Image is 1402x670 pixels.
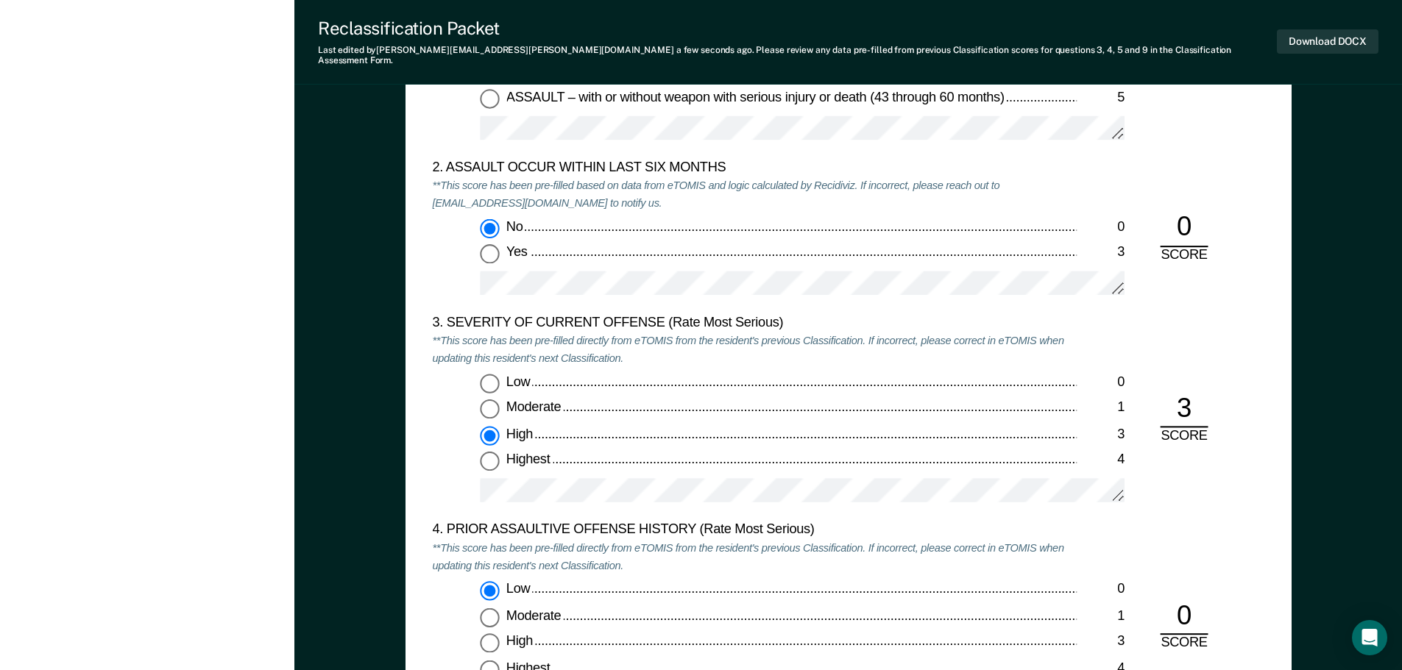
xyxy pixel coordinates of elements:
div: SCORE [1148,428,1219,446]
div: 2. ASSAULT OCCUR WITHIN LAST SIX MONTHS [432,160,1077,177]
div: Last edited by [PERSON_NAME][EMAIL_ADDRESS][PERSON_NAME][DOMAIN_NAME] . Please review any data pr... [318,45,1277,66]
div: 0 [1077,374,1125,391]
span: Low [506,374,532,388]
div: Open Intercom Messenger [1352,620,1387,655]
span: High [506,426,535,441]
input: High3 [480,426,499,445]
input: No0 [480,218,499,238]
div: SCORE [1148,635,1219,652]
div: 3 [1077,426,1125,443]
span: No [506,218,525,233]
input: High3 [480,633,499,652]
span: Highest [506,452,552,466]
span: Moderate [506,607,563,621]
div: 1 [1077,607,1125,624]
div: SCORE [1148,246,1219,264]
div: Reclassification Packet [318,18,1277,39]
em: **This score has been pre-filled directly from eTOMIS from the resident's previous Classification... [432,333,1063,364]
input: Highest4 [480,452,499,471]
div: 0 [1160,599,1208,635]
span: Moderate [506,399,563,414]
button: Download DOCX [1277,29,1378,54]
span: Low [506,581,532,596]
input: Low0 [480,374,499,393]
input: ASSAULT – with or without weapon with serious injury or death (43 through 60 months)5 [480,90,499,109]
input: Yes3 [480,245,499,264]
input: Moderate1 [480,607,499,626]
div: 4. PRIOR ASSAULTIVE OFFENSE HISTORY (Rate Most Serious) [432,522,1077,540]
em: **This score has been pre-filled directly from eTOMIS from the resident's previous Classification... [432,541,1063,571]
div: 4 [1077,452,1125,469]
span: ASSAULT – with or without weapon with serious injury or death (43 through 60 months) [506,90,1006,104]
input: Moderate1 [480,399,499,418]
div: 0 [1160,210,1208,246]
span: a few seconds ago [676,45,752,55]
input: Low0 [480,581,499,600]
span: Yes [506,245,529,260]
div: 3. SEVERITY OF CURRENT OFFENSE (Rate Most Serious) [432,315,1077,332]
div: 5 [1077,90,1125,107]
em: **This score has been pre-filled based on data from eTOMIS and logic calculated by Recidiviz. If ... [432,179,999,210]
div: 0 [1077,581,1125,599]
div: 1 [1077,399,1125,417]
div: 3 [1077,633,1125,651]
div: 3 [1077,245,1125,263]
span: High [506,633,535,648]
div: 3 [1160,391,1208,427]
div: 0 [1077,218,1125,236]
